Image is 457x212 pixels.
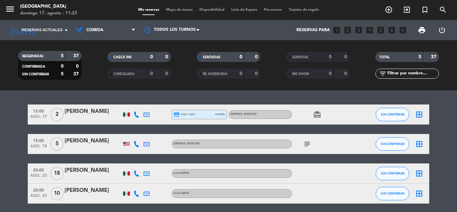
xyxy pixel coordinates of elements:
[385,6,393,14] i: add_circle_outline
[174,112,195,118] span: visa * 0577
[22,65,45,68] span: CONFIRMADA
[421,6,429,14] i: turned_in_not
[20,10,77,17] div: domingo 17. agosto - 11:25
[5,4,15,14] i: menu
[30,136,47,144] span: 15:00
[30,166,47,173] span: 20:00
[418,26,426,34] span: print
[380,4,398,15] span: RESERVAR MESA
[231,113,257,116] span: DAYPASS
[292,72,309,76] span: NO SHOW
[174,192,189,195] span: A LA CARTA
[415,140,423,148] i: border_all
[30,173,47,181] span: ago. 23
[255,71,259,76] strong: 0
[376,187,409,200] button: SIN CONFIRMAR
[329,55,332,59] strong: 0
[240,55,242,59] strong: 0
[439,6,447,14] i: search
[243,113,257,116] span: , MXN 800
[343,26,352,34] i: looks_two
[381,192,404,195] span: SIN CONFIRMAR
[174,172,189,174] span: A LA CARTA
[354,26,363,34] i: looks_3
[22,55,43,58] span: RESERVADAS
[20,3,77,10] div: [GEOGRAPHIC_DATA]
[415,111,423,119] i: border_all
[62,26,70,34] i: arrow_drop_down
[51,108,64,121] span: 2
[415,190,423,198] i: border_all
[431,55,438,59] strong: 37
[379,56,390,59] span: TOTAL
[376,108,409,121] button: SIN CONFIRMAR
[376,167,409,180] button: SIN CONFIRMAR
[5,23,40,38] i: [DATE]
[65,186,121,195] div: [PERSON_NAME]
[332,26,341,34] i: looks_one
[61,72,64,76] strong: 5
[403,6,411,14] i: exit_to_app
[165,55,169,59] strong: 0
[415,169,423,178] i: border_all
[30,115,47,122] span: ago. 17
[196,8,228,12] span: Disponibilidad
[65,166,121,175] div: [PERSON_NAME]
[387,70,439,77] input: Filtrar por nombre...
[215,112,225,117] span: stripe
[135,8,163,12] span: Mis reservas
[76,64,80,69] strong: 0
[61,54,64,58] strong: 5
[365,26,374,34] i: looks_4
[379,70,387,78] i: filter_list
[381,142,404,146] span: SIN CONFIRMAR
[432,20,452,40] div: LOG OUT
[381,113,404,116] span: SIN CONFIRMAR
[186,142,200,145] span: , MXN 800
[113,56,132,59] span: CHECK INS
[228,8,261,12] span: Lista de Espera
[163,8,196,12] span: Mapa de mesas
[438,26,446,34] i: power_settings_new
[255,55,259,59] strong: 0
[86,28,103,32] span: Comida
[376,137,409,151] button: SIN CONFIRMAR
[174,142,200,145] span: DAYPASS
[303,140,311,148] i: subject
[165,71,169,76] strong: 0
[292,56,308,59] span: SERVIDAS
[30,107,47,115] span: 12:00
[398,4,416,15] span: WALK IN
[30,144,47,152] span: ago. 18
[387,26,396,34] i: looks_6
[416,4,434,15] span: Reserva especial
[22,27,63,33] span: Reservas actuales
[61,64,64,69] strong: 0
[329,71,332,76] strong: 0
[73,72,80,76] strong: 37
[285,8,323,12] span: Tarjetas de regalo
[113,72,134,76] span: CANCELADA
[150,71,153,76] strong: 0
[30,186,47,194] span: 20:00
[261,8,285,12] span: Pre-acceso
[65,107,121,116] div: [PERSON_NAME]
[240,71,242,76] strong: 0
[296,28,330,32] span: Reservas para
[203,56,220,59] span: SENTADAS
[73,54,80,58] strong: 37
[344,55,348,59] strong: 0
[5,4,15,16] button: menu
[419,55,421,59] strong: 5
[313,111,321,119] i: card_giftcard
[344,71,348,76] strong: 0
[376,26,385,34] i: looks_5
[65,137,121,145] div: [PERSON_NAME]
[174,112,180,118] i: credit_card
[51,167,64,180] span: 18
[30,194,47,201] span: ago. 23
[203,72,227,76] span: RE AGENDADA
[150,55,153,59] strong: 0
[51,137,64,151] span: 5
[22,73,49,76] span: SIN CONFIRMAR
